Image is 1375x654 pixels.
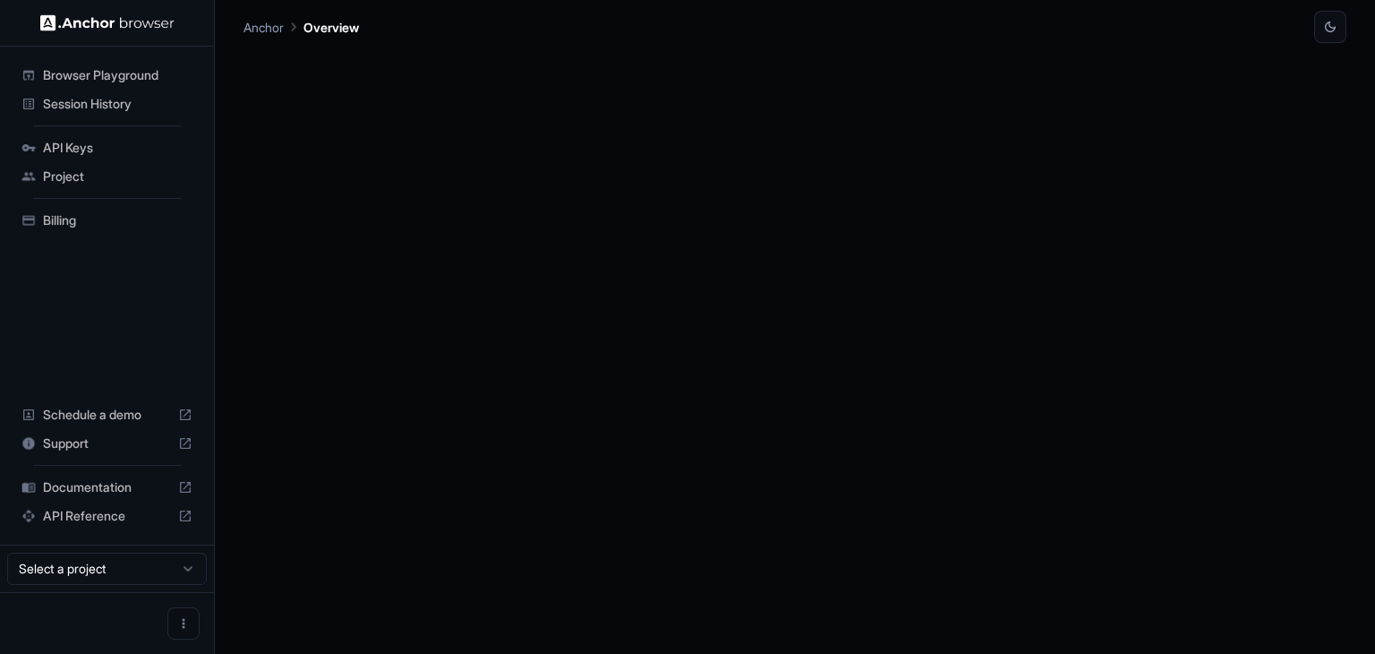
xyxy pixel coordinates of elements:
[14,473,200,502] div: Documentation
[43,507,171,525] span: API Reference
[14,162,200,191] div: Project
[43,435,171,452] span: Support
[43,406,171,424] span: Schedule a demo
[43,95,192,113] span: Session History
[14,429,200,458] div: Support
[43,66,192,84] span: Browser Playground
[43,211,192,229] span: Billing
[14,502,200,530] div: API Reference
[14,61,200,90] div: Browser Playground
[243,17,359,37] nav: breadcrumb
[14,400,200,429] div: Schedule a demo
[14,206,200,235] div: Billing
[43,139,192,157] span: API Keys
[40,14,175,31] img: Anchor Logo
[167,607,200,640] button: Open menu
[43,168,192,185] span: Project
[14,133,200,162] div: API Keys
[43,478,171,496] span: Documentation
[303,18,359,37] p: Overview
[243,18,284,37] p: Anchor
[14,90,200,118] div: Session History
